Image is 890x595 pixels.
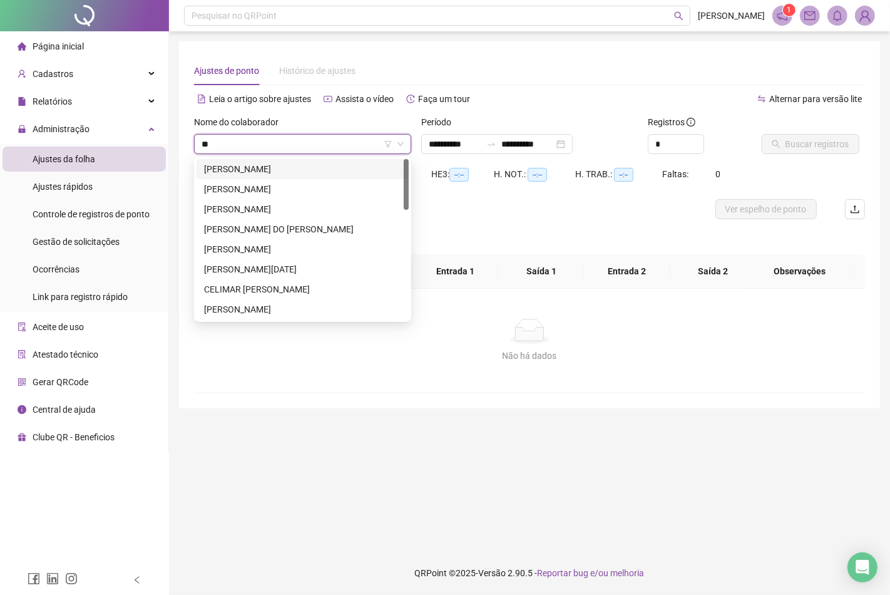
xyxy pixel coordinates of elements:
span: Gestão de solicitações [33,237,120,247]
span: swap [757,95,766,103]
sup: 1 [783,4,795,16]
div: H. NOT.: [494,167,575,182]
span: info-circle [18,405,26,414]
span: linkedin [46,572,59,585]
span: Link para registro rápido [33,292,128,302]
span: --:-- [528,168,547,182]
span: Histórico de ajustes [279,66,355,76]
span: Faltas: [663,169,691,179]
span: swap-right [486,139,496,149]
label: Período [421,115,459,129]
th: Observações [745,254,854,289]
div: CLEO BITTENCOURT SILVA [197,299,409,319]
span: search [674,11,683,21]
span: bell [832,10,843,21]
div: [PERSON_NAME][DATE] [204,262,401,276]
span: Observações [755,264,844,278]
footer: QRPoint © 2025 - 2.90.5 - [169,551,890,595]
div: [PERSON_NAME] DO [PERSON_NAME] [204,222,401,236]
span: info-circle [687,118,695,127]
div: H. TRAB.: [575,167,663,182]
span: Alternar para versão lite [769,94,862,104]
div: ALEX COSTA TEIXEIRA [197,179,409,199]
span: home [18,42,26,51]
img: 27097 [856,6,874,25]
span: Administração [33,124,90,134]
div: Open Intercom Messenger [847,552,877,582]
span: Ajustes da folha [33,154,95,164]
span: 1 [787,6,792,14]
span: Registros [648,115,695,129]
div: [PERSON_NAME] [204,182,401,196]
div: [PERSON_NAME] [204,202,401,216]
span: qrcode [18,378,26,386]
span: youtube [324,95,332,103]
span: filter [384,140,392,148]
span: 0 [716,169,721,179]
button: Buscar registros [762,134,859,154]
span: --:-- [614,168,633,182]
div: ALVINO ALMEIDA DO VALE FILHO [197,219,409,239]
div: CARMEN LUCIA ALLENCAR SILVA GONÇALVES [197,259,409,279]
span: [PERSON_NAME] [698,9,765,23]
div: CELIMAR LETICIA OLIVEIRA SANTANA [197,279,409,299]
span: Gerar QRCode [33,377,88,387]
th: Entrada 1 [412,254,498,289]
div: BRENDA MELISSA TELES SANTOS [197,239,409,259]
span: Relatórios [33,96,72,106]
span: Atestado técnico [33,349,98,360]
span: facebook [28,572,40,585]
span: Central de ajuda [33,405,96,415]
span: Controle de registros de ponto [33,209,150,219]
span: down [397,140,404,148]
span: history [406,95,415,103]
span: Aceite de uso [33,322,84,332]
span: --:-- [449,168,469,182]
span: file-text [197,95,206,103]
span: left [133,576,141,584]
span: Faça um tour [418,94,470,104]
span: file [18,97,26,106]
span: Página inicial [33,41,84,51]
span: Assista o vídeo [335,94,394,104]
span: gift [18,433,26,442]
span: mail [804,10,816,21]
span: to [486,139,496,149]
th: Entrada 2 [584,254,670,289]
span: upload [850,204,860,214]
span: lock [18,125,26,133]
span: Versão [479,568,506,578]
span: Clube QR - Beneficios [33,432,115,442]
th: Saída 1 [498,254,584,289]
span: Cadastros [33,69,73,79]
label: Nome do colaborador [194,115,287,129]
span: Leia o artigo sobre ajustes [209,94,311,104]
th: Saída 2 [670,254,756,289]
div: Não há dados [209,349,850,363]
span: Reportar bug e/ou melhoria [538,568,645,578]
div: [PERSON_NAME] [204,162,401,176]
div: HE 3: [431,167,494,182]
span: notification [777,10,788,21]
span: user-add [18,70,26,78]
button: Ver espelho de ponto [715,199,817,219]
span: Ajustes de ponto [194,66,259,76]
span: instagram [65,572,78,585]
div: ALEXSANDRO DOS SANTOS LIMA [197,199,409,219]
span: Ajustes rápidos [33,182,93,192]
span: audit [18,323,26,331]
div: [PERSON_NAME] [204,303,401,316]
span: Ocorrências [33,264,79,274]
div: [PERSON_NAME] [204,242,401,256]
div: CELIMAR [PERSON_NAME] [204,282,401,296]
span: solution [18,350,26,359]
div: ADRIELLE SOUSA MOURA [197,159,409,179]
